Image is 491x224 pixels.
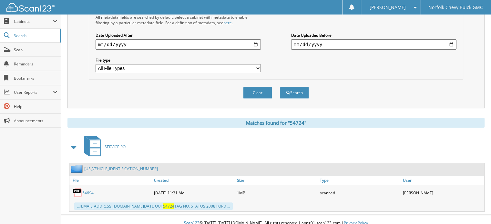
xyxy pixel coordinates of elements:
img: PDF.png [73,188,82,198]
a: here [223,20,232,25]
a: File [69,176,152,185]
div: scanned [318,186,401,199]
img: scan123-logo-white.svg [6,3,55,12]
span: Search [14,33,56,38]
div: ... [EMAIL_ADDRESS][DOMAIN_NAME] DATE OUT TAG NO. STATUS 2008 FORD ... [74,202,233,210]
input: end [291,39,456,50]
label: File type [96,57,261,63]
a: Type [318,176,401,185]
span: Norfolk Chevy Buick GMC [428,5,483,9]
span: Cabinets [14,19,53,24]
div: [PERSON_NAME] [401,186,484,199]
span: Bookmarks [14,75,57,81]
a: Size [235,176,318,185]
span: Announcements [14,118,57,123]
button: Search [280,87,309,99]
label: Date Uploaded Before [291,33,456,38]
div: 1MB [235,186,318,199]
a: User [401,176,484,185]
div: Matches found for "54724" [67,118,485,128]
div: [DATE] 11:31 AM [152,186,235,199]
span: SERVICE RO [105,144,126,150]
button: Clear [243,87,272,99]
span: 54724 [163,203,174,209]
span: Help [14,104,57,109]
a: 54694 [82,190,94,196]
input: start [96,39,261,50]
span: User Reports [14,90,53,95]
iframe: Chat Widget [459,193,491,224]
img: folder2.png [71,165,84,173]
span: Scan [14,47,57,53]
a: SERVICE RO [80,134,126,160]
div: All metadata fields are searched by default. Select a cabinet with metadata to enable filtering b... [96,15,261,25]
a: [US_VEHICLE_IDENTIFICATION_NUMBER] [84,166,158,171]
label: Date Uploaded After [96,33,261,38]
a: Created [152,176,235,185]
span: Reminders [14,61,57,67]
span: [PERSON_NAME] [369,5,405,9]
